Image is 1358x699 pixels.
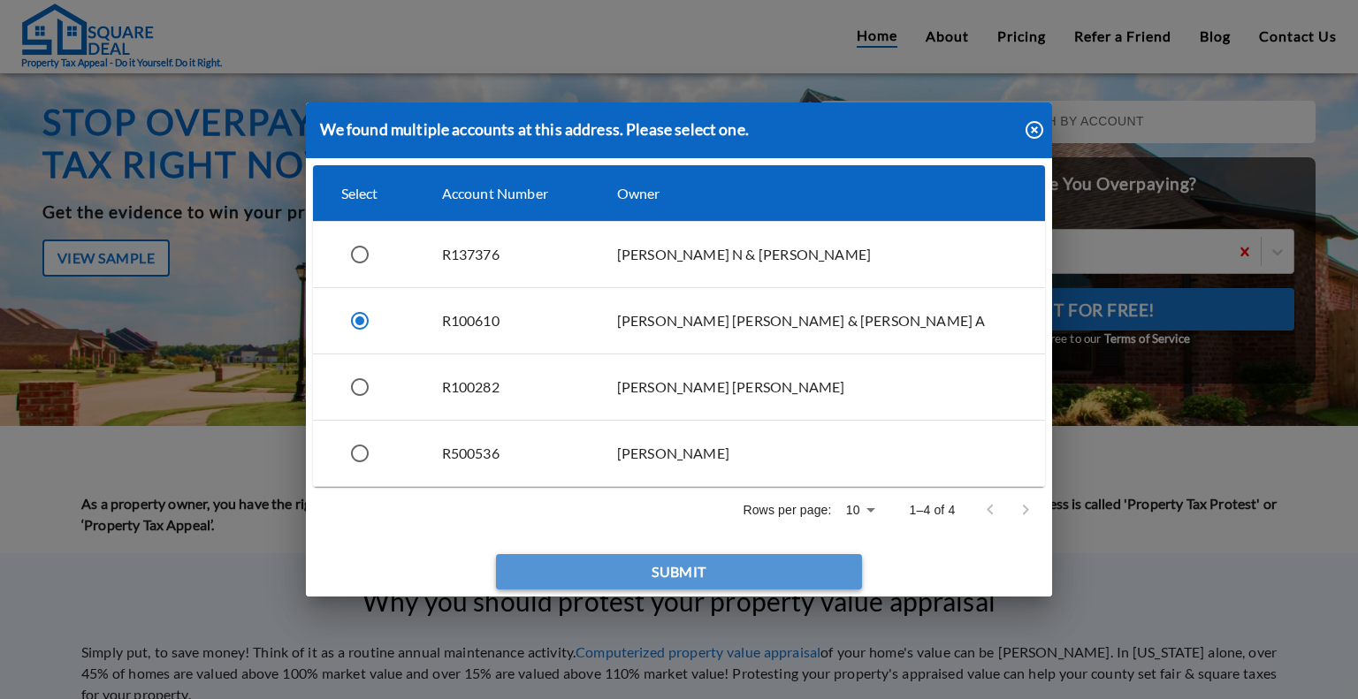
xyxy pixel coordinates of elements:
[122,464,134,475] img: salesiqlogo_leal7QplfZFryJ6FIlVepeu7OftD7mt8q6exU6-34PB8prfIgodN67KcxXM9Y7JQ_.png
[910,501,956,519] p: 1–4 of 4
[589,288,1046,354] td: [PERSON_NAME] [PERSON_NAME] & [PERSON_NAME] A
[414,288,589,354] td: R100610
[139,463,225,475] em: Driven by SalesIQ
[743,501,831,519] p: Rows per page:
[313,165,414,222] th: Select
[414,165,589,222] th: Account Number
[414,421,589,487] td: R500536
[37,223,309,401] span: We are offline. Please leave us a message.
[30,106,74,116] img: logo_Zg8I0qSkbAqR2WFHt3p6CTuqpyXMFPubPcD2OT02zFN43Cy9FUNNG3NEPhM_Q1qe_.png
[496,554,862,589] button: Submit
[9,482,337,544] textarea: Type your message and click 'Submit'
[313,165,1046,488] table: simple table
[414,354,589,421] td: R100282
[320,118,749,142] p: We found multiple accounts at this address. Please select one.
[839,498,881,523] div: 10
[589,354,1046,421] td: [PERSON_NAME] [PERSON_NAME]
[259,544,321,568] em: Submit
[414,222,589,288] td: R137376
[589,165,1046,222] th: Owner
[589,421,1046,487] td: [PERSON_NAME]
[290,9,332,51] div: Minimize live chat window
[92,99,297,122] div: Leave a message
[589,222,1046,288] td: [PERSON_NAME] N & [PERSON_NAME]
